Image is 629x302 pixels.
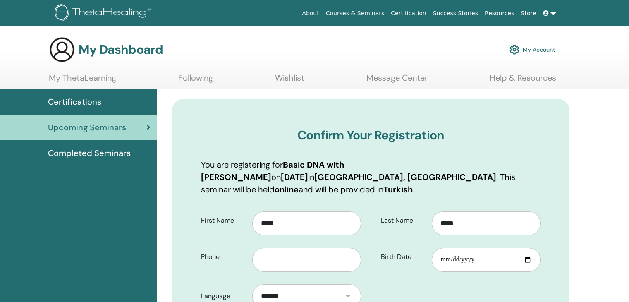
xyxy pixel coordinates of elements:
span: Certifications [48,96,101,108]
a: Courses & Seminars [323,6,388,21]
span: Upcoming Seminars [48,121,126,134]
img: generic-user-icon.jpg [49,36,75,63]
a: About [299,6,322,21]
a: Message Center [366,73,428,89]
h3: My Dashboard [79,42,163,57]
span: Completed Seminars [48,147,131,159]
a: Wishlist [275,73,304,89]
b: [DATE] [281,172,308,182]
p: You are registering for on in . This seminar will be held and will be provided in . [201,158,541,196]
h3: Confirm Your Registration [201,128,541,143]
a: My ThetaLearning [49,73,116,89]
b: [GEOGRAPHIC_DATA], [GEOGRAPHIC_DATA] [314,172,496,182]
a: Success Stories [430,6,481,21]
label: Last Name [375,213,432,228]
label: Birth Date [375,249,432,265]
a: Following [178,73,213,89]
img: logo.png [55,4,153,23]
img: cog.svg [509,43,519,57]
a: Store [518,6,540,21]
label: Phone [195,249,252,265]
a: My Account [509,41,555,59]
a: Certification [387,6,429,21]
a: Resources [481,6,518,21]
b: online [275,184,299,195]
b: Turkish [383,184,413,195]
a: Help & Resources [490,73,556,89]
label: First Name [195,213,252,228]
